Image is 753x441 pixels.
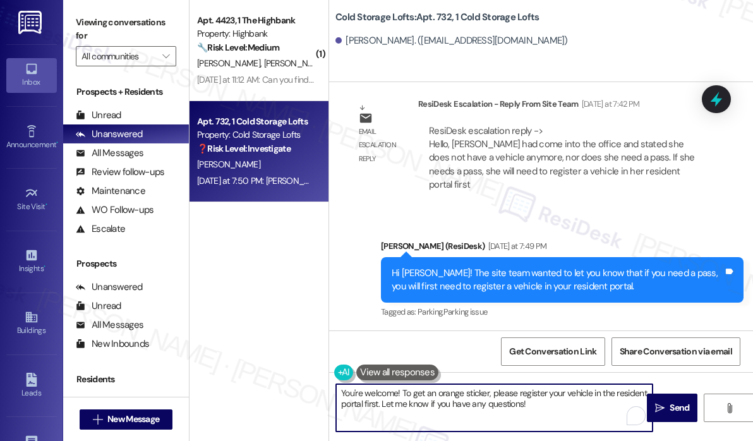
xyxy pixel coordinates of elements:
[76,222,125,236] div: Escalate
[335,34,568,47] div: [PERSON_NAME]. ([EMAIL_ADDRESS][DOMAIN_NAME])
[620,345,732,358] span: Share Conversation via email
[197,57,264,69] span: [PERSON_NAME]
[197,175,329,186] div: [DATE] at 7:50 PM: [PERSON_NAME]
[63,85,189,99] div: Prospects + Residents
[197,27,314,40] div: Property: Highbank
[501,337,605,366] button: Get Conversation Link
[81,46,156,66] input: All communities
[76,13,176,46] label: Viewing conversations for
[509,345,596,358] span: Get Conversation Link
[335,11,539,24] b: Cold Storage Lofts: Apt. 732, 1 Cold Storage Lofts
[725,403,734,413] i: 
[76,184,145,198] div: Maintenance
[76,128,143,141] div: Unanswered
[670,401,689,414] span: Send
[6,245,57,279] a: Insights •
[418,97,711,115] div: ResiDesk Escalation - Reply From Site Team
[197,115,314,128] div: Apt. 732, 1 Cold Storage Lofts
[197,14,314,27] div: Apt. 4423, 1 The Highbank
[76,147,143,160] div: All Messages
[418,306,443,317] span: Parking ,
[381,303,744,321] div: Tagged as:
[76,203,154,217] div: WO Follow-ups
[162,51,169,61] i: 
[6,183,57,217] a: Site Visit •
[197,159,260,170] span: [PERSON_NAME]
[44,262,45,271] span: •
[76,166,164,179] div: Review follow-ups
[76,337,149,351] div: New Inbounds
[63,373,189,386] div: Residents
[76,109,121,122] div: Unread
[579,97,640,111] div: [DATE] at 7:42 PM
[76,281,143,294] div: Unanswered
[63,257,189,270] div: Prospects
[18,11,44,34] img: ResiDesk Logo
[485,239,547,253] div: [DATE] at 7:49 PM
[76,299,121,313] div: Unread
[197,128,314,142] div: Property: Cold Storage Lofts
[56,138,58,147] span: •
[443,306,488,317] span: Parking issue
[611,337,740,366] button: Share Conversation via email
[429,124,694,191] div: ResiDesk escalation reply -> Hello, [PERSON_NAME] had come into the office and stated she does no...
[6,58,57,92] a: Inbox
[197,143,291,154] strong: ❓ Risk Level: Investigate
[76,396,121,409] div: Unread
[197,42,279,53] strong: 🔧 Risk Level: Medium
[93,414,102,425] i: 
[107,413,159,426] span: New Message
[6,369,57,403] a: Leads
[197,74,410,85] div: [DATE] at 11:12 AM: Can you find out if they got my package
[264,57,327,69] span: [PERSON_NAME]
[336,384,653,432] textarea: To enrich screen reader interactions, please activate Accessibility in Grammarly extension settings
[655,403,665,413] i: 
[45,200,47,209] span: •
[80,409,173,430] button: New Message
[359,125,408,166] div: Email escalation reply
[381,239,744,257] div: [PERSON_NAME] (ResiDesk)
[647,394,697,422] button: Send
[392,267,723,294] div: Hi [PERSON_NAME]! The site team wanted to let you know that if you need a pass, you will first ne...
[76,318,143,332] div: All Messages
[6,306,57,341] a: Buildings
